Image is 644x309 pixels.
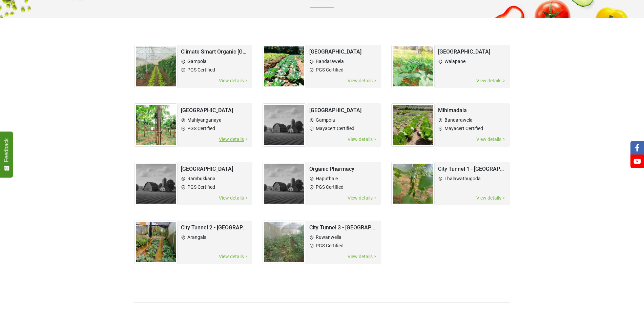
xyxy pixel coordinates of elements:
[309,66,378,74] li: PGS Certified
[391,162,435,205] img: City Tunnel 1 - Thalawathugoda
[134,35,253,93] a: Climate Smart Organic Agri ParkClimate Smart Organic [GEOGRAPHIC_DATA]GampolaPGS CertifiedView de...
[134,162,178,205] img: Pinnalanda Farm
[476,136,506,143] span: View details
[347,253,378,261] span: View details
[309,175,378,182] li: Haputhale
[181,117,249,124] li: Mahiyanganaya
[347,136,378,143] span: View details
[309,117,378,124] li: Gampola
[438,107,506,114] h2: Mihimadala
[219,194,249,202] span: View details
[181,107,249,114] h2: [GEOGRAPHIC_DATA]
[309,184,378,191] li: PGS Certified
[219,77,249,85] span: View details
[438,117,506,124] li: Bandarawela
[263,93,381,152] a: Mihiliya Farm[GEOGRAPHIC_DATA]GampolaMayacert CertifiedView details
[134,93,253,152] a: Mahiyanganaya Farm[GEOGRAPHIC_DATA]MahiyanganayaPGS CertifiedView details
[219,253,249,261] span: View details
[181,224,249,231] h2: City Tunnel 2 - [GEOGRAPHIC_DATA]
[263,152,381,210] a: Organic PharmacyOrganic PharmacyHaputhalePGS CertifiedView details
[391,45,435,88] img: Walapane Farm
[181,175,249,182] li: Rambukkana
[347,77,378,85] span: View details
[309,125,378,132] li: Mayacert Certified
[309,48,378,56] h2: [GEOGRAPHIC_DATA]
[438,175,506,182] li: Thalawathugoda
[438,58,506,65] li: Walapane
[134,103,178,147] img: Mahiyanganaya Farm
[309,224,378,231] h2: City Tunnel 3 - [GEOGRAPHIC_DATA]
[181,66,249,74] li: PGS Certified
[134,152,253,210] a: Pinnalanda Farm[GEOGRAPHIC_DATA]RambukkanaPGS CertifiedView details
[309,242,378,249] li: PGS Certified
[476,77,506,85] span: View details
[391,93,510,152] a: MihimadalaMihimadalaBandarawelaMayacert CertifiedView details
[347,194,378,202] span: View details
[309,165,378,173] h2: Organic Pharmacy
[134,45,178,88] img: Climate Smart Organic Agri Park
[438,125,506,132] li: Mayacert Certified
[391,103,435,147] img: Mihimadala
[263,45,306,88] img: Bandarawela Farm
[3,138,9,162] span: Feedback
[181,125,249,132] li: PGS Certified
[181,234,249,241] li: Arangala
[181,48,249,56] h2: Climate Smart Organic [GEOGRAPHIC_DATA]
[181,184,249,191] li: PGS Certified
[391,35,510,93] a: Walapane Farm[GEOGRAPHIC_DATA]WalapaneView details
[134,210,253,269] a: City Tunnel 2 - ArangalaCity Tunnel 2 - [GEOGRAPHIC_DATA]ArangalaView details
[263,221,306,264] img: City Tunnel 3 - Ruwanwella
[391,152,510,210] a: City Tunnel 1 - ThalawathugodaCity Tunnel 1 - [GEOGRAPHIC_DATA]ThalawathugodaView details
[263,210,381,269] a: City Tunnel 3 - RuwanwellaCity Tunnel 3 - [GEOGRAPHIC_DATA]RuwanwellaPGS CertifiedView details
[181,58,249,65] li: Gampola
[219,136,249,143] span: View details
[309,234,378,241] li: Ruwanwella
[263,35,381,93] a: Bandarawela Farm[GEOGRAPHIC_DATA]BandarawelaPGS CertifiedView details
[476,194,506,202] span: View details
[438,165,506,173] h2: City Tunnel 1 - [GEOGRAPHIC_DATA]
[263,162,306,205] img: Organic Pharmacy
[438,48,506,56] h2: [GEOGRAPHIC_DATA]
[134,221,178,264] img: City Tunnel 2 - Arangala
[309,107,378,114] h2: [GEOGRAPHIC_DATA]
[263,103,306,147] img: Mihiliya Farm
[309,58,378,65] li: Bandarawela
[181,165,249,173] h2: [GEOGRAPHIC_DATA]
